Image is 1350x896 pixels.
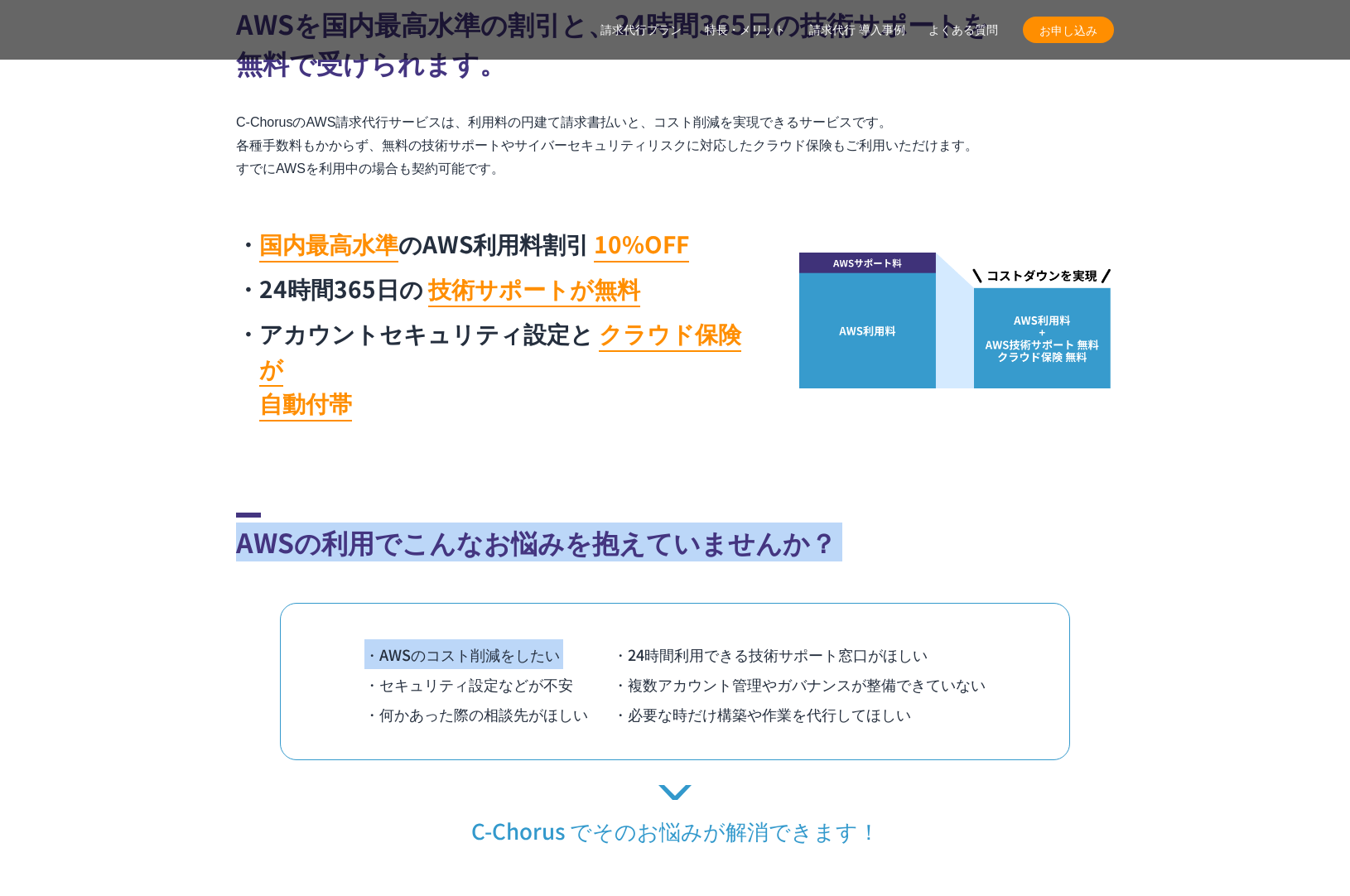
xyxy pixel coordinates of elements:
mark: 10%OFF [594,227,689,263]
li: ・AWSのコスト削減をしたい [364,639,613,669]
mark: 技術サポートが無料 [428,272,640,307]
li: ・何かあった際の相談先がほしい [364,699,613,729]
mark: クラウド保険が 自動付帯 [259,316,741,422]
mark: 国内最高水準 [259,227,398,263]
li: ・複数アカウント管理やガバナンスが整備できていない [613,669,986,699]
a: 請求代行プラン [600,22,682,39]
li: のAWS利用料割引 [236,226,758,261]
li: ・必要な時だけ構築や作業を代行してほしい [613,699,986,729]
span: お申し込み [1023,22,1114,39]
p: C-ChorusのAWS請求代行サービスは、利用料の円建て請求書払いと、コスト削減を実現できるサービスです。 各種手数料もかからず、無料の技術サポートやサイバーセキュリティリスクに対応したクラウ... [236,111,1114,181]
a: お申し込み [1023,17,1114,43]
a: 特長・メリット [705,22,786,39]
li: ・24時間利用できる技術サポート窓口がほしい [613,639,986,669]
img: AWS請求代行で大幅な割引が実現できる仕組み [799,253,1114,389]
p: C-Chorus でそのお悩みが解消できます！ [236,785,1114,845]
a: 請求代行 導入事例 [809,22,905,39]
h2: AWSの利用でこんなお悩みを抱えていませんか？ [236,513,1114,561]
li: アカウントセキュリティ設定と [236,316,758,420]
li: ・セキュリティ設定などが不安 [364,669,613,699]
li: 24時間365日の [236,271,758,306]
a: よくある質問 [928,22,998,39]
